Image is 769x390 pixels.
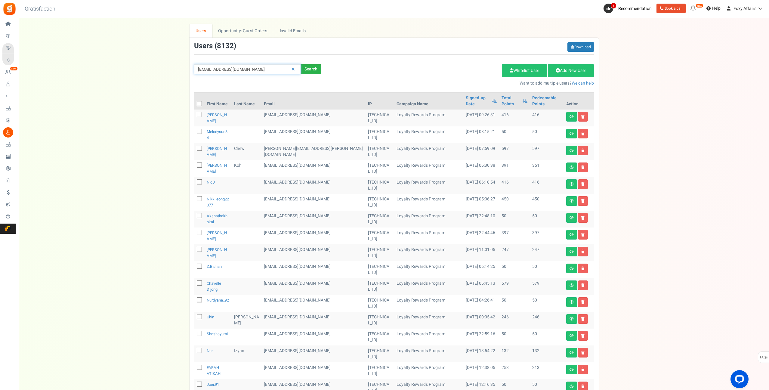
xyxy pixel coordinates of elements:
a: akshathakhokal [207,213,227,225]
a: Opportunity: Guest Orders [212,24,273,38]
span: Recommendation [618,5,652,12]
i: Delete user [581,317,585,321]
td: [DATE] 22:44:46 [463,227,499,244]
td: Loyalty Rewards Program [394,143,463,160]
a: Redeemable Points [532,95,561,107]
img: Gratisfaction [3,2,16,16]
i: View details [570,233,574,237]
i: Delete user [581,182,585,186]
td: Loyalty Rewards Program [394,362,463,379]
a: [PERSON_NAME] [207,146,227,157]
i: View details [570,300,574,304]
a: Whitelist User [502,64,547,77]
td: 416 [530,110,564,126]
i: Delete user [581,351,585,354]
td: [TECHNICAL_ID] [366,362,394,379]
td: Loyalty Rewards Program [394,345,463,362]
i: View details [570,250,574,253]
td: [DATE] 22:48:10 [463,211,499,227]
td: customer [261,227,366,244]
td: 246 [530,312,564,329]
i: Delete user [581,267,585,270]
td: Loyalty Rewards Program [394,227,463,244]
td: 50 [530,211,564,227]
i: View details [570,317,574,321]
td: 247 [530,244,564,261]
th: Action [564,93,594,110]
td: 50 [499,261,530,278]
em: New [696,4,703,8]
td: 50 [499,295,530,312]
a: Add New User [548,64,594,77]
i: Delete user [581,132,585,135]
td: 247 [499,244,530,261]
a: Chavelle Dijong [207,280,221,292]
a: New [2,67,16,77]
i: View details [570,283,574,287]
a: nikkileong22077 [207,196,229,208]
td: [TECHNICAL_ID] [366,295,394,312]
input: Search by email or name [194,64,301,74]
a: [PERSON_NAME] [207,230,227,242]
a: [PERSON_NAME] [207,162,227,174]
i: Delete user [581,300,585,304]
i: View details [570,385,574,388]
i: Delete user [581,334,585,338]
a: Users [190,24,212,38]
td: [DATE] 12:38:05 [463,362,499,379]
td: [DATE] 05:06:27 [463,194,499,211]
td: 450 [530,194,564,211]
a: [PERSON_NAME] [207,247,227,258]
td: 50 [530,126,564,143]
a: FARAH ATIKAH [207,365,221,376]
a: Total Points [502,95,520,107]
td: Loyalty Rewards Program [394,329,463,345]
i: Delete user [581,233,585,237]
td: customer [261,261,366,278]
td: [DATE] 08:15:21 [463,126,499,143]
td: 391 [499,160,530,177]
td: customer [261,160,366,177]
em: New [10,67,18,71]
h3: Gratisfaction [18,3,62,15]
td: customer [261,312,366,329]
td: 246 [499,312,530,329]
td: 50 [499,329,530,345]
td: [TECHNICAL_ID] [366,278,394,295]
a: joei.91 [207,382,219,387]
td: customer [261,194,366,211]
td: 416 [530,177,564,194]
i: Delete user [581,283,585,287]
td: customer [261,110,366,126]
td: customer [261,295,366,312]
td: Loyalty Rewards Program [394,295,463,312]
td: [TECHNICAL_ID] [366,110,394,126]
td: [TECHNICAL_ID] [366,329,394,345]
span: FAQs [760,352,768,363]
i: Delete user [581,368,585,371]
td: [TECHNICAL_ID] [366,126,394,143]
td: [TECHNICAL_ID] [366,194,394,211]
td: [TECHNICAL_ID] [366,227,394,244]
span: Foxy Affairs [733,5,756,12]
td: 416 [499,177,530,194]
td: [PERSON_NAME] [232,312,261,329]
td: customer [261,278,366,295]
td: customer [261,329,366,345]
td: 450 [499,194,530,211]
td: customer [261,143,366,160]
th: Email [261,93,366,110]
td: [DATE] 09:26:31 [463,110,499,126]
td: 50 [499,126,530,143]
td: Loyalty Rewards Program [394,160,463,177]
a: shashayumi [207,331,228,337]
td: [DATE] 06:18:54 [463,177,499,194]
td: [TECHNICAL_ID] [366,211,394,227]
td: 397 [499,227,530,244]
span: Help [711,5,721,11]
i: View details [570,351,574,354]
a: Chin [207,314,214,320]
td: 50 [530,295,564,312]
a: Help [704,4,723,13]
